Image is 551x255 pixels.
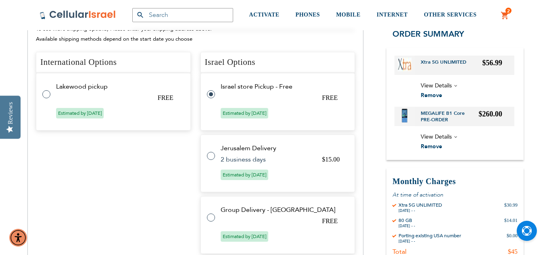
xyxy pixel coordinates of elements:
[392,191,518,198] p: At time of activation
[479,110,503,118] span: $260.00
[398,57,411,71] img: Xtra 5G UNLIMITED
[507,232,518,243] div: $0.00
[421,81,452,89] span: View Details
[132,8,233,22] input: Search
[221,156,312,163] td: 2 business days
[322,156,340,163] span: $15.00
[7,102,14,124] div: Reviews
[399,217,415,223] div: 80 GB
[158,94,173,101] span: FREE
[421,58,472,71] a: Xtra 5G UNLIMITED
[399,208,442,213] div: [DATE] - -
[421,143,442,150] span: Remove
[9,229,27,247] div: Accessibility Menu
[221,145,345,152] td: Jerusalem Delivery
[482,58,503,66] span: $56.99
[392,28,464,39] span: Order Summary
[221,83,345,90] td: Israel store Pickup - Free
[221,231,268,242] span: Estimated by [DATE]
[221,206,345,214] td: Group Delivery - [GEOGRAPHIC_DATA]
[399,232,461,238] div: Porting existing USA number
[399,201,442,208] div: Xtra 5G UNLIMITED
[221,108,268,118] span: Estimated by [DATE]
[322,218,338,224] span: FREE
[221,170,268,180] span: Estimated by [DATE]
[421,91,442,99] span: Remove
[56,83,181,90] td: Lakewood pickup
[200,52,355,73] h4: Israel Options
[504,201,518,213] div: $30.99
[322,94,338,101] span: FREE
[392,176,518,187] h3: Monthly Charges
[377,12,408,18] span: INTERNET
[501,11,509,21] a: 2
[399,223,415,228] div: [DATE] - -
[296,12,320,18] span: PHONES
[56,108,104,118] span: Estimated by [DATE]
[421,133,452,140] span: View Details
[249,12,280,18] span: ACTIVATE
[399,238,461,243] div: [DATE] - -
[402,108,407,122] img: MEGALIFE B1 Core PRE-ORDER
[421,110,479,122] a: MEGALIFE B1 Core PRE-ORDER
[36,52,191,73] h4: International Options
[336,12,361,18] span: MOBILE
[504,217,518,228] div: $14.01
[40,10,116,20] img: Cellular Israel Logo
[424,12,477,18] span: OTHER SERVICES
[36,25,212,43] span: To see more shipping options, Please enter your shipping address above. Available shipping method...
[507,8,510,14] span: 2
